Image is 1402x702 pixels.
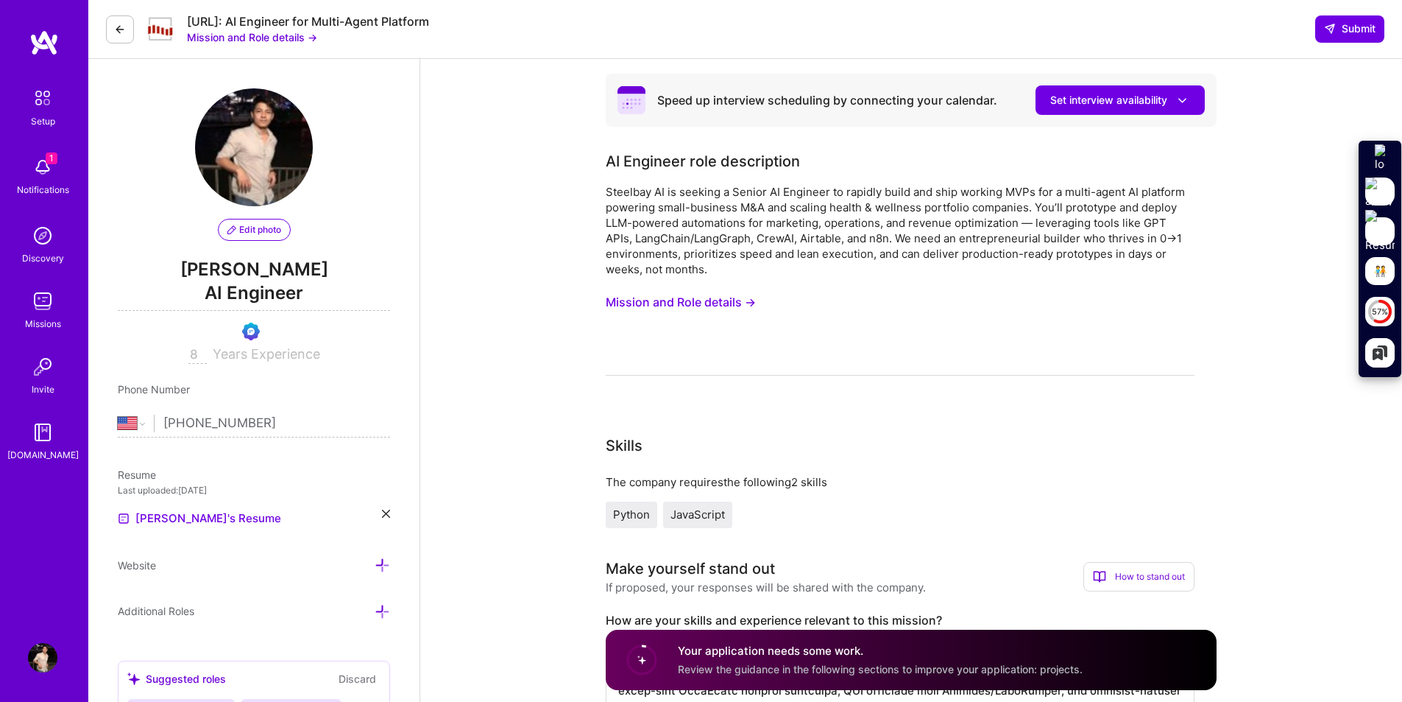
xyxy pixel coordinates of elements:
[28,287,57,316] img: teamwork
[242,323,260,340] img: Evaluation Call Booked
[31,113,55,129] div: Setup
[1324,21,1376,36] span: Submit
[118,482,390,498] div: Last uploaded: [DATE]
[213,346,320,362] span: Years Experience
[617,86,645,114] i: icon PurpleCalendar
[1175,93,1190,108] i: icon DownArrowWhite
[25,316,61,331] div: Missions
[28,152,57,182] img: bell
[29,29,59,56] img: logo
[657,93,997,108] div: Speed up interview scheduling by connecting your calendar.
[114,24,126,35] i: icon LeftArrowDark
[146,16,175,42] img: Company Logo
[606,184,1194,277] div: Steelbay AI is seeking a Senior AI Engineer to rapidly build and ship working MVPs for a multi-ag...
[606,558,775,580] div: Make yourself stand out
[187,14,429,29] div: [URL]: AI Engineer for Multi-Agent Platform
[613,508,650,522] span: Python
[28,643,57,673] img: User Avatar
[118,281,390,311] span: AI Engineer
[227,225,236,234] i: icon PencilPurple
[24,643,61,673] a: User Avatar
[334,670,380,687] button: Discard
[163,402,390,445] input: +1 (000) 000-0000
[1315,15,1384,42] button: Submit
[46,152,57,164] span: 1
[606,150,800,172] div: AI Engineer role description
[195,88,313,206] img: User Avatar
[382,510,390,518] i: icon Close
[1083,562,1194,592] div: How to stand out
[127,671,226,687] div: Suggested roles
[218,219,291,241] button: Edit photo
[678,663,1083,675] span: Review the guidance in the following sections to improve your application: projects.
[678,643,1083,659] h4: Your application needs some work.
[118,605,194,617] span: Additional Roles
[670,508,725,522] span: JavaScript
[28,418,57,447] img: guide book
[118,513,130,524] img: Resume
[606,474,1194,490] div: The company requires the following 2 skills
[188,346,207,364] input: XX
[118,510,281,527] a: [PERSON_NAME]'s Resume
[28,221,57,250] img: discovery
[17,182,69,197] div: Notifications
[1050,93,1190,108] span: Set interview availability
[187,29,317,45] button: Mission and Role details →
[1093,570,1106,583] i: icon BookOpen
[27,83,58,113] img: setup
[606,613,1194,628] label: How are your skills and experience relevant to this mission?
[7,447,79,463] div: [DOMAIN_NAME]
[1324,23,1336,35] i: icon SendLight
[606,289,756,316] button: Mission and Role details →
[118,559,156,572] span: Website
[32,382,54,397] div: Invite
[227,223,281,236] span: Edit photo
[118,383,190,396] span: Phone Number
[28,352,57,382] img: Invite
[606,580,926,595] div: If proposed, your responses will be shared with the company.
[1035,85,1205,115] button: Set interview availability
[606,435,642,457] div: Skills
[22,250,64,266] div: Discovery
[118,468,156,481] span: Resume
[127,673,140,685] i: icon SuggestedTeams
[118,259,390,281] span: [PERSON_NAME]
